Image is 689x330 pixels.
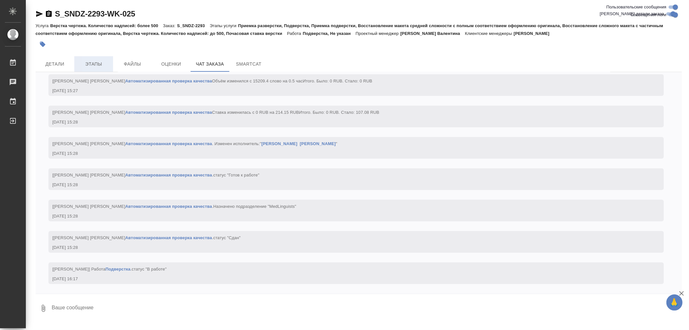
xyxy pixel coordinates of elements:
div: [DATE] 15:28 [52,244,641,251]
a: Автоматизированная проверка качества [125,79,212,83]
div: [DATE] 15:28 [52,213,641,219]
span: 🙏 [669,296,680,309]
span: [[PERSON_NAME] [PERSON_NAME] . [52,204,296,209]
span: статус "Сдан" [213,235,241,240]
div: [DATE] 16:17 [52,276,641,282]
span: Оценки [156,60,187,68]
span: Оповещения-логи [631,12,666,18]
p: S_SNDZ-2293 [177,23,210,28]
span: Детали [39,60,70,68]
span: [[PERSON_NAME] [PERSON_NAME] . Изменен исполнитель: [52,141,337,146]
a: Автоматизированная проверка качества [125,110,212,115]
span: Этапы [78,60,109,68]
div: [DATE] 15:28 [52,182,641,188]
span: SmartCat [233,60,264,68]
button: 🙏 [666,294,683,311]
div: [DATE] 15:27 [52,88,641,94]
p: Подверстка, Не указан [303,31,356,36]
p: Этапы услуги [210,23,238,28]
span: [PERSON_NAME] детали заказа [600,11,664,17]
a: [PERSON_NAME] [PERSON_NAME] [261,141,336,146]
span: [[PERSON_NAME] [PERSON_NAME] . [52,173,259,177]
p: Работа [287,31,303,36]
span: [[PERSON_NAME]] Работа . [52,267,167,271]
span: статус "В работе" [132,267,167,271]
span: Итого. Было: 0 RUB. Стало: 107.08 RUB [299,110,380,115]
p: Услуга [36,23,50,28]
p: [PERSON_NAME] [514,31,554,36]
p: Верстка чертежа. Количество надписей: более 500 [50,23,163,28]
button: Скопировать ссылку для ЯМессенджера [36,10,43,18]
p: Проектный менеджер [356,31,400,36]
div: [DATE] 15:28 [52,119,641,125]
p: Клиентские менеджеры [465,31,514,36]
a: Автоматизированная проверка качества [125,235,212,240]
span: Итого. Было: 0 RUB. Стало: 0 RUB [303,79,372,83]
a: S_SNDZ-2293-WK-025 [55,9,135,18]
span: [[PERSON_NAME] [PERSON_NAME] . [52,235,241,240]
p: Заказ: [163,23,177,28]
span: Назначено подразделение "MedLinguists" [213,204,296,209]
a: Подверстка [105,267,130,271]
a: Автоматизированная проверка качества [125,204,212,209]
button: Скопировать ссылку [45,10,53,18]
span: [[PERSON_NAME] [PERSON_NAME] Объём изменился с 15209.4 слово на 0.5 час [52,79,372,83]
span: Файлы [117,60,148,68]
p: Приемка разверстки, Подверстка, Приемка подверстки, Восстановление макета средней сложности с пол... [36,23,663,36]
span: Чат заказа [194,60,225,68]
span: Пользовательские сообщения [606,4,666,10]
button: Добавить тэг [36,37,50,51]
div: [DATE] 15:28 [52,150,641,157]
span: статус "Готов к работе" [213,173,259,177]
span: " " [260,141,338,146]
p: [PERSON_NAME] Валентина [400,31,465,36]
a: Автоматизированная проверка качества [125,141,212,146]
span: [[PERSON_NAME] [PERSON_NAME] Ставка изменилась с 0 RUB на 214.15 RUB [52,110,379,115]
a: Автоматизированная проверка качества [125,173,212,177]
